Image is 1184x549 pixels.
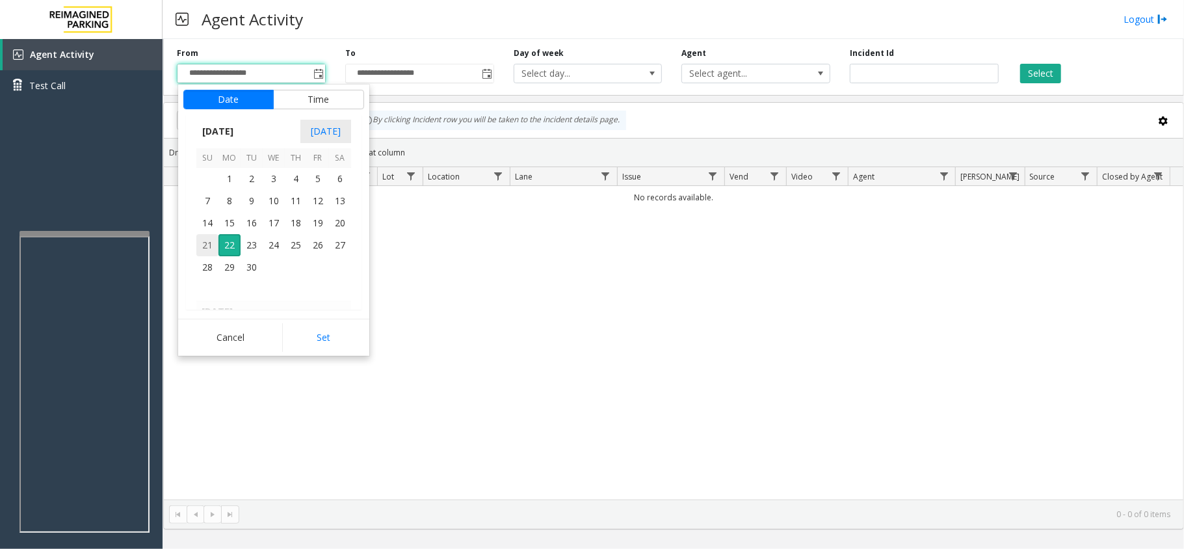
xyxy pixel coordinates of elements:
[196,301,351,323] th: [DATE]
[29,79,66,92] span: Test Call
[3,39,163,70] a: Agent Activity
[307,168,329,190] td: Friday, September 5, 2025
[241,256,263,278] td: Tuesday, September 30, 2025
[263,168,285,190] td: Wednesday, September 3, 2025
[1150,167,1167,185] a: Closed by Agent Filter Menu
[176,3,189,35] img: pageIcon
[241,212,263,234] td: Tuesday, September 16, 2025
[241,212,263,234] span: 16
[311,64,325,83] span: Toggle popup
[704,167,722,185] a: Issue Filter Menu
[791,171,813,182] span: Video
[218,212,241,234] span: 15
[329,234,351,256] td: Saturday, September 27, 2025
[329,212,351,234] span: 20
[285,212,307,234] td: Thursday, September 18, 2025
[515,171,533,182] span: Lane
[307,148,329,168] th: Fr
[307,212,329,234] span: 19
[196,234,218,256] span: 21
[285,168,307,190] span: 4
[329,190,351,212] td: Saturday, September 13, 2025
[241,148,263,168] th: Tu
[196,256,218,278] td: Sunday, September 28, 2025
[285,234,307,256] span: 25
[164,186,1183,209] td: No records available.
[218,256,241,278] span: 29
[196,212,218,234] td: Sunday, September 14, 2025
[241,234,263,256] span: 23
[282,323,364,352] button: Set
[164,167,1183,500] div: Data table
[263,190,285,212] td: Wednesday, September 10, 2025
[730,171,748,182] span: Vend
[1124,12,1168,26] a: Logout
[195,3,309,35] h3: Agent Activity
[285,190,307,212] span: 11
[479,64,493,83] span: Toggle popup
[183,90,274,109] button: Date tab
[329,234,351,256] span: 27
[307,234,329,256] td: Friday, September 26, 2025
[196,256,218,278] span: 28
[1020,64,1061,83] button: Select
[13,49,23,60] img: 'icon'
[853,171,875,182] span: Agent
[1004,167,1021,185] a: Parker Filter Menu
[597,167,614,185] a: Lane Filter Menu
[218,234,241,256] td: Monday, September 22, 2025
[1077,167,1094,185] a: Source Filter Menu
[428,171,460,182] span: Location
[766,167,783,185] a: Vend Filter Menu
[514,47,564,59] label: Day of week
[329,190,351,212] span: 13
[682,64,800,83] span: Select agent...
[263,212,285,234] td: Wednesday, September 17, 2025
[285,212,307,234] span: 18
[345,47,356,59] label: To
[218,234,241,256] span: 22
[183,323,279,352] button: Cancel
[1102,171,1163,182] span: Closed by Agent
[196,212,218,234] span: 14
[402,167,419,185] a: Lot Filter Menu
[307,190,329,212] span: 12
[247,509,1170,520] kendo-pager-info: 0 - 0 of 0 items
[329,168,351,190] td: Saturday, September 6, 2025
[285,148,307,168] th: Th
[383,171,395,182] span: Lot
[681,47,706,59] label: Agent
[30,48,94,60] span: Agent Activity
[329,148,351,168] th: Sa
[307,190,329,212] td: Friday, September 12, 2025
[218,148,241,168] th: Mo
[196,122,239,141] span: [DATE]
[514,64,632,83] span: Select day...
[164,141,1183,164] div: Drag a column header and drop it here to group by that column
[935,167,953,185] a: Agent Filter Menu
[241,256,263,278] span: 30
[285,234,307,256] td: Thursday, September 25, 2025
[196,190,218,212] td: Sunday, September 7, 2025
[196,234,218,256] td: Sunday, September 21, 2025
[263,168,285,190] span: 3
[263,234,285,256] span: 24
[1030,171,1055,182] span: Source
[263,148,285,168] th: We
[490,167,507,185] a: Location Filter Menu
[622,171,641,182] span: Issue
[300,120,351,143] span: [DATE]
[307,212,329,234] td: Friday, September 19, 2025
[241,168,263,190] span: 2
[196,190,218,212] span: 7
[356,111,626,130] div: By clicking Incident row you will be taken to the incident details page.
[329,212,351,234] td: Saturday, September 20, 2025
[218,168,241,190] span: 1
[218,212,241,234] td: Monday, September 15, 2025
[177,47,198,59] label: From
[307,168,329,190] span: 5
[285,190,307,212] td: Thursday, September 11, 2025
[218,256,241,278] td: Monday, September 29, 2025
[241,234,263,256] td: Tuesday, September 23, 2025
[218,190,241,212] span: 8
